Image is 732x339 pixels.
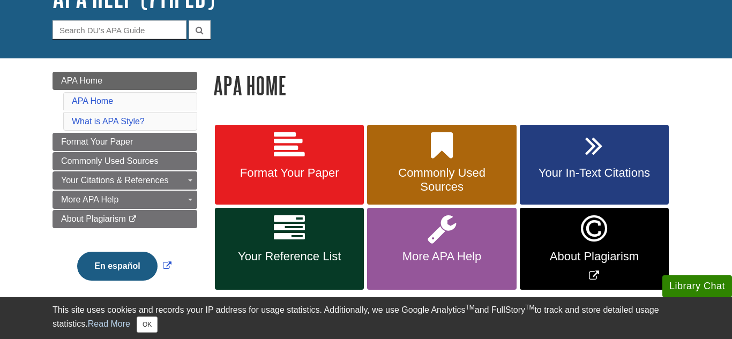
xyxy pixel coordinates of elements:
[61,176,168,185] span: Your Citations & References
[53,72,197,90] a: APA Home
[61,137,133,146] span: Format Your Paper
[528,166,661,180] span: Your In-Text Citations
[53,152,197,170] a: Commonly Used Sources
[61,76,102,85] span: APA Home
[74,261,174,270] a: Link opens in new window
[53,171,197,190] a: Your Citations & References
[662,275,732,297] button: Library Chat
[215,208,364,290] a: Your Reference List
[367,208,516,290] a: More APA Help
[72,96,113,106] a: APA Home
[525,304,534,311] sup: TM
[520,208,669,290] a: Link opens in new window
[528,250,661,263] span: About Plagiarism
[53,20,186,39] input: Search DU's APA Guide
[61,156,158,165] span: Commonly Used Sources
[375,250,508,263] span: More APA Help
[53,304,679,333] div: This site uses cookies and records your IP address for usage statistics. Additionally, we use Goo...
[53,72,197,299] div: Guide Page Menu
[137,317,158,333] button: Close
[223,166,356,180] span: Format Your Paper
[77,252,157,281] button: En español
[61,195,118,204] span: More APA Help
[88,319,130,328] a: Read More
[61,214,126,223] span: About Plagiarism
[53,133,197,151] a: Format Your Paper
[128,216,137,223] i: This link opens in a new window
[213,72,679,99] h1: APA Home
[520,125,669,205] a: Your In-Text Citations
[72,117,145,126] a: What is APA Style?
[223,250,356,263] span: Your Reference List
[465,304,474,311] sup: TM
[215,125,364,205] a: Format Your Paper
[53,210,197,228] a: About Plagiarism
[367,125,516,205] a: Commonly Used Sources
[375,166,508,194] span: Commonly Used Sources
[53,191,197,209] a: More APA Help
